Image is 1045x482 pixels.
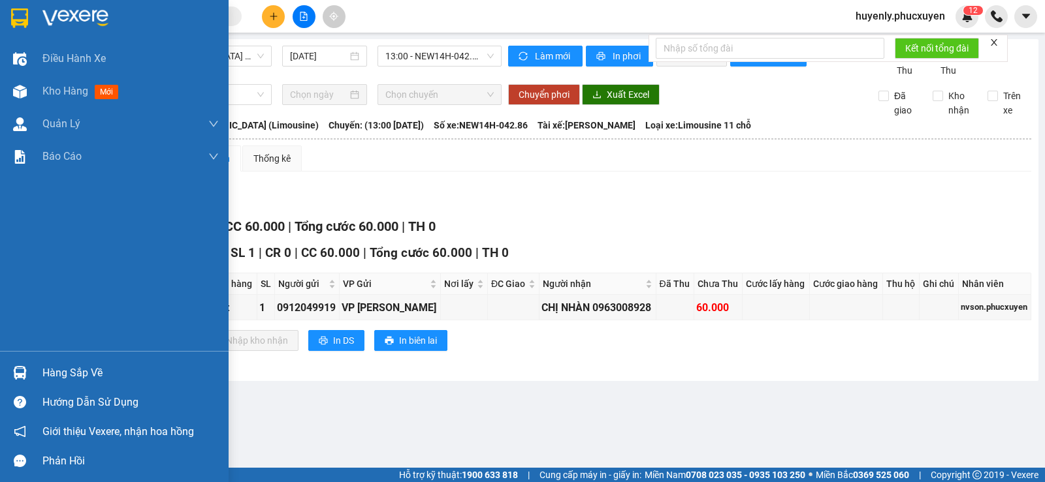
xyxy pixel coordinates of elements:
[42,85,88,97] span: Kho hàng
[919,468,921,482] span: |
[810,273,883,295] th: Cước giao hàng
[1020,10,1032,22] span: caret-down
[295,218,398,234] span: Tổng cước 60.000
[596,52,607,62] span: printer
[231,245,255,260] span: SL 1
[508,46,583,67] button: syncLàm mới
[13,85,27,98] img: warehouse-icon
[905,41,969,55] span: Kết nối tổng đài
[434,118,528,132] span: Số xe: NEW14H-042.86
[961,301,1029,314] div: nvson.phucxuyen
[519,52,530,62] span: sync
[308,330,364,351] button: printerIn DS
[290,49,348,63] input: 11/08/2025
[963,6,983,15] sup: 12
[27,38,169,84] span: Gửi hàng [GEOGRAPHIC_DATA]: Hotline:
[696,299,740,316] div: 60.000
[42,423,194,440] span: Giới thiệu Vexere, nhận hoa hồng
[656,38,884,59] input: Nhập số tổng đài
[809,472,812,477] span: ⚪️
[592,90,602,100] span: download
[374,330,447,351] button: printerIn biên lai
[989,38,999,47] span: close
[853,470,909,480] strong: 0369 525 060
[13,366,27,380] img: warehouse-icon
[277,299,337,316] div: 0912049919
[538,118,635,132] span: Tài xế: [PERSON_NAME]
[408,218,436,234] span: TH 0
[543,277,642,291] span: Người nhận
[541,299,653,316] div: CHỊ NHÀN 0963008928
[95,85,118,99] span: mới
[257,273,275,295] th: SL
[329,118,424,132] span: Chuyến: (13:00 [DATE])
[333,333,354,348] span: In DS
[973,470,982,479] span: copyright
[212,299,254,316] div: 1 ct
[385,46,493,66] span: 13:00 - NEW14H-042.86
[475,245,479,260] span: |
[259,299,272,316] div: 1
[329,12,338,21] span: aim
[528,468,530,482] span: |
[743,273,810,295] th: Cước lấy hàng
[959,273,1031,295] th: Nhân viên
[42,363,219,383] div: Hàng sắp về
[340,295,441,320] td: VP Dương Đình Nghệ
[253,151,291,166] div: Thống kê
[645,468,805,482] span: Miền Nam
[323,5,346,28] button: aim
[269,12,278,21] span: plus
[889,89,923,117] span: Đã giao
[290,87,348,102] input: Chọn ngày
[27,50,161,72] strong: 024 3236 3236 -
[42,50,106,67] span: Điều hành xe
[42,451,219,471] div: Phản hồi
[14,425,26,438] span: notification
[694,273,743,295] th: Chưa Thu
[444,277,474,291] span: Nơi lấy
[13,52,27,66] img: warehouse-icon
[265,245,291,260] span: CR 0
[343,277,427,291] span: VP Gửi
[998,89,1032,117] span: Trên xe
[13,150,27,164] img: solution-icon
[656,273,694,295] th: Đã Thu
[210,273,257,295] th: Tên hàng
[539,468,641,482] span: Cung cấp máy in - giấy in:
[278,277,326,291] span: Người gửi
[586,46,653,67] button: printerIn phơi
[973,6,978,15] span: 2
[399,468,518,482] span: Hỗ trợ kỹ thuật:
[288,218,291,234] span: |
[920,273,959,295] th: Ghi chú
[42,148,82,164] span: Báo cáo
[491,277,526,291] span: ĐC Giao
[399,333,437,348] span: In biên lai
[44,7,153,35] strong: Công ty TNHH Phúc Xuyên
[816,468,909,482] span: Miền Bắc
[969,6,973,15] span: 1
[14,396,26,408] span: question-circle
[582,84,660,105] button: downloadXuất Excel
[607,87,649,102] span: Xuất Excel
[342,299,438,316] div: VP [PERSON_NAME]
[482,245,509,260] span: TH 0
[42,393,219,412] div: Hướng dẫn sử dụng
[262,5,285,28] button: plus
[508,84,580,105] button: Chuyển phơi
[319,336,328,346] span: printer
[67,61,170,84] strong: 0888 827 827 - 0848 827 827
[402,218,405,234] span: |
[13,117,27,131] img: warehouse-icon
[943,89,977,117] span: Kho nhận
[259,245,262,260] span: |
[535,49,572,63] span: Làm mới
[208,119,219,129] span: down
[14,455,26,467] span: message
[686,470,805,480] strong: 0708 023 035 - 0935 103 250
[208,151,219,162] span: down
[301,245,360,260] span: CC 60.000
[42,115,80,132] span: Quản Lý
[34,87,163,110] span: Gửi hàng Hạ Long: Hotline:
